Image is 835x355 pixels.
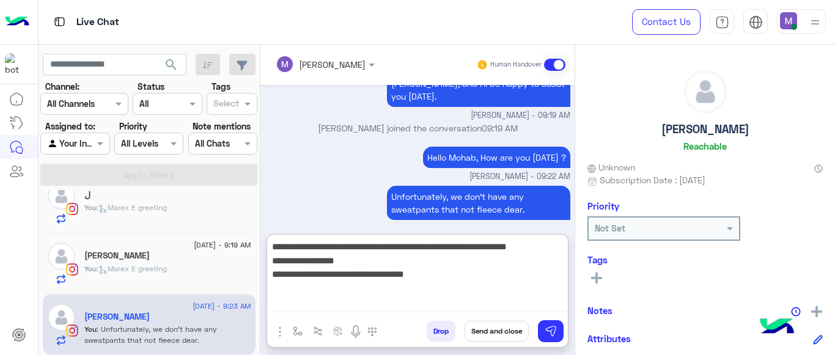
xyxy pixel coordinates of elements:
[600,174,705,186] span: Subscription Date : [DATE]
[265,122,570,134] p: [PERSON_NAME] joined the conversation
[749,15,763,29] img: tab
[545,325,557,337] img: send message
[84,312,150,322] h5: Mohab Mourad
[5,53,27,75] img: 317874714732967
[66,324,78,337] img: Instagram
[333,326,343,336] img: create order
[84,264,97,273] span: You
[632,9,701,35] a: Contact Us
[465,321,529,342] button: Send and close
[66,203,78,215] img: Instagram
[97,264,167,273] span: : Marex E greeting
[84,203,97,212] span: You
[84,324,217,345] span: Unfortunately, we don't have any sweatpants that not fleece dear.
[587,200,619,211] h6: Priority
[313,326,323,336] img: Trigger scenario
[587,333,631,344] h6: Attributes
[423,147,570,168] p: 11/9/2025, 9:22 AM
[348,324,363,339] img: send voice note
[212,97,239,112] div: Select
[84,251,150,261] h5: Marraim Attia
[273,324,287,339] img: send attachment
[48,304,75,331] img: defaultAdmin.png
[76,14,119,31] p: Live Chat
[482,123,518,133] span: 09:19 AM
[52,14,67,29] img: tab
[138,80,164,93] label: Status
[587,161,635,174] span: Unknown
[66,263,78,276] img: Instagram
[308,321,328,341] button: Trigger scenario
[5,9,29,35] img: Logo
[164,57,178,72] span: search
[587,305,612,316] h6: Notes
[490,60,542,70] small: Human Handover
[45,80,79,93] label: Channel:
[791,307,801,317] img: notes
[469,171,570,183] span: [PERSON_NAME] - 09:22 AM
[710,9,734,35] a: tab
[587,254,823,265] h6: Tags
[288,321,308,341] button: select flow
[715,15,729,29] img: tab
[97,203,167,212] span: : Marex E greeting
[807,15,823,30] img: profile
[156,54,186,80] button: search
[780,12,797,29] img: userImage
[293,326,303,336] img: select flow
[48,182,75,210] img: defaultAdmin.png
[427,321,455,342] button: Drop
[194,240,251,251] span: [DATE] - 9:19 AM
[212,80,230,93] label: Tags
[193,120,251,133] label: Note mentions
[84,324,97,334] span: You
[756,306,798,349] img: hulul-logo.png
[661,122,749,136] h5: [PERSON_NAME]
[48,243,75,270] img: defaultAdmin.png
[193,301,251,312] span: [DATE] - 9:23 AM
[387,186,570,220] p: 11/9/2025, 9:23 AM
[685,71,726,112] img: defaultAdmin.png
[811,306,822,317] img: add
[367,327,377,337] img: make a call
[84,190,90,200] h5: ل
[45,120,95,133] label: Assigned to:
[683,141,727,152] h6: Reachable
[40,164,257,186] button: Apply Filters
[328,321,348,341] button: create order
[471,110,570,122] span: [PERSON_NAME] - 09:19 AM
[119,120,147,133] label: Priority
